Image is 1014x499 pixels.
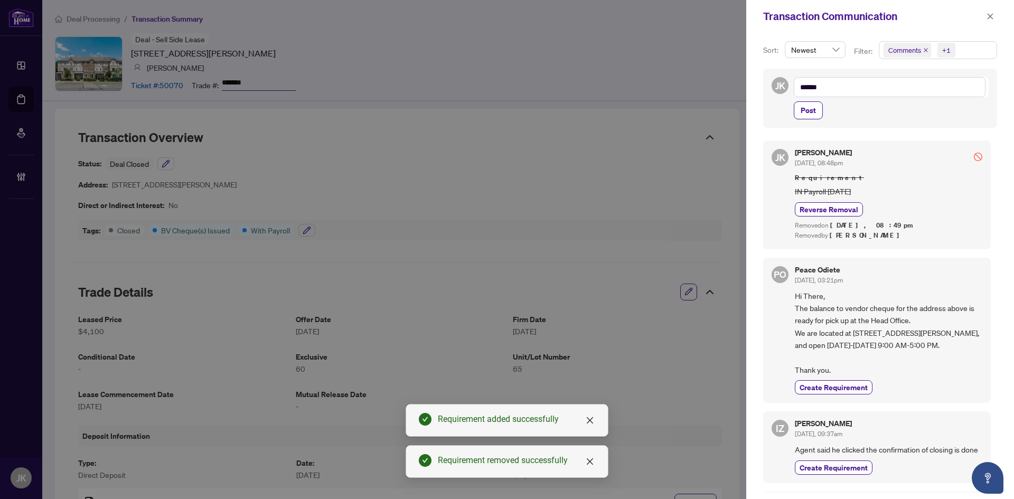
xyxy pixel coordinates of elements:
button: Create Requirement [795,380,872,394]
div: Removed by [795,231,982,241]
span: Reverse Removal [800,204,858,215]
span: [DATE], 08:48pm [795,159,843,167]
button: Post [794,101,823,119]
h5: Peace Odiete [795,266,843,274]
span: Newest [791,42,839,58]
p: Filter: [854,45,874,57]
span: Comments [888,45,921,55]
a: Close [584,456,596,467]
span: [PERSON_NAME] [830,231,905,240]
h5: [PERSON_NAME] [795,420,852,427]
span: Agent said he clicked the confirmation of closing is done [795,444,982,456]
span: [DATE], 09:37am [795,430,842,438]
span: close [923,48,928,53]
p: Sort: [763,44,781,56]
span: Requirement [795,173,982,183]
span: close [586,457,594,466]
span: Create Requirement [800,462,868,473]
span: stop [974,153,982,161]
span: JK [775,150,785,165]
div: Requirement added successfully [438,413,595,426]
span: [DATE], 03:21pm [795,276,843,284]
span: IN Payroll [DATE] [795,185,982,197]
div: Removed on [795,221,982,231]
div: +1 [942,45,951,55]
span: Post [801,102,816,119]
span: Create Requirement [800,382,868,393]
span: [DATE], 08:49pm [830,221,915,230]
span: JK [775,78,785,93]
span: check-circle [419,413,431,426]
div: Transaction Communication [763,8,983,24]
span: close [987,13,994,20]
span: Comments [884,43,931,58]
button: Reverse Removal [795,202,863,216]
button: Open asap [972,462,1003,494]
div: Requirement removed successfully [438,454,595,467]
span: PO [774,267,786,281]
a: Close [584,415,596,426]
span: Hi There, The balance to vendor cheque for the address above is ready for pick up at the Head Off... [795,290,982,376]
span: check-circle [419,454,431,467]
h5: [PERSON_NAME] [795,149,852,156]
span: close [586,416,594,425]
button: Create Requirement [795,460,872,475]
span: IZ [776,421,784,436]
